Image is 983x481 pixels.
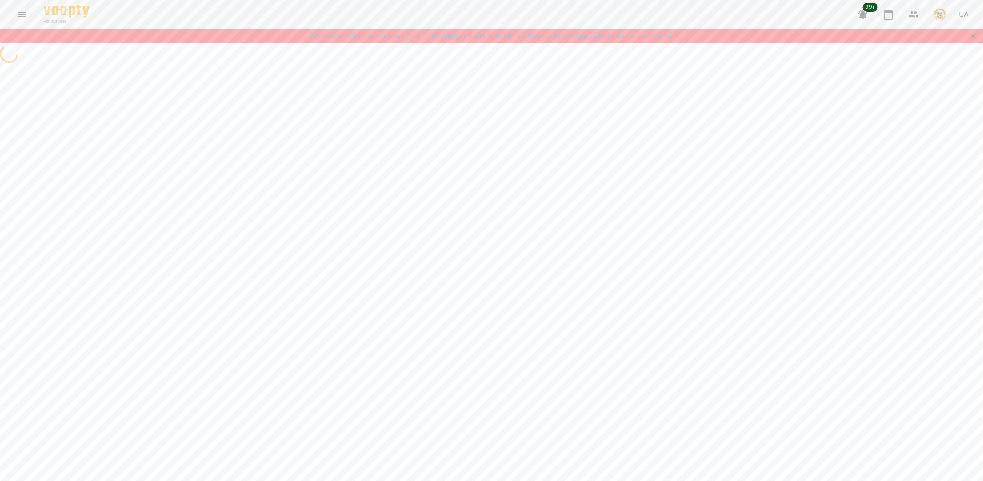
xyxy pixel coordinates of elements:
span: 99+ [863,3,878,12]
img: Voopty Logo [44,5,89,18]
button: Menu [11,4,33,26]
span: UA [959,10,968,19]
button: UA [955,6,972,23]
img: e4fadf5fdc8e1f4c6887bfc6431a60f1.png [933,8,946,21]
span: For Business [44,19,89,25]
button: Закрити сповіщення [967,30,979,42]
a: Будь ласка оновіть свої платіжні данні, щоб уникнути блокування вашого акаунту. Акаунт буде забло... [310,31,673,41]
